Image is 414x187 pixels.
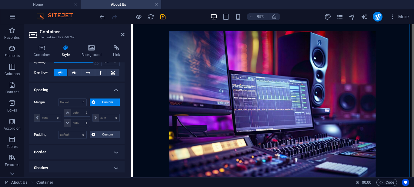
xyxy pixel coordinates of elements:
[336,13,343,20] i: Pages (Ctrl+Alt+S)
[7,144,18,149] p: Tables
[34,99,58,106] label: Margin
[366,180,367,185] span: :
[36,179,53,186] span: Click to select. Double-click to edit
[34,60,54,64] label: Opacity
[135,13,142,20] button: Click here to leave preview mode and continue editing
[5,72,20,76] p: Columns
[29,45,57,58] h4: Container
[379,179,394,186] span: Code
[147,13,154,20] button: reload
[147,13,154,20] i: Reload page
[34,131,58,139] label: Padding
[34,69,54,76] label: Overflow
[324,13,331,20] i: Design (Ctrl+Alt+Y)
[81,1,161,8] h4: About Us
[402,179,409,186] button: Usercentrics
[5,90,19,95] p: Content
[159,13,166,20] button: save
[159,13,166,20] i: Save (Ctrl+S)
[57,45,77,58] h4: Style
[40,29,125,35] h2: Container
[374,13,381,20] i: Publish
[98,13,106,20] button: undo
[362,179,371,186] span: 00 00
[29,161,125,175] h4: Shadow
[361,13,368,20] button: text_generator
[5,179,28,186] a: Click to cancel selection. Double-click to open Pages
[109,45,125,58] h4: Link
[4,35,20,40] p: Favorites
[256,13,265,20] h6: 95%
[356,179,372,186] h6: Session time
[97,131,118,138] span: Custom
[373,12,382,22] button: publish
[36,179,53,186] nav: breadcrumb
[247,13,268,20] button: 95%
[90,99,120,106] button: Custom
[390,14,409,20] span: More
[387,12,411,22] button: More
[35,13,80,20] img: Editor Logo
[5,162,19,167] p: Features
[90,131,120,138] button: Custom
[376,179,397,186] button: Code
[4,126,21,131] p: Accordion
[77,45,109,58] h4: Background
[336,13,344,20] button: pages
[361,13,368,20] i: AI Writer
[99,13,106,20] i: Undo: Change margin (Ctrl+Z)
[324,13,332,20] button: design
[349,13,356,20] button: navigator
[97,99,118,106] span: Custom
[7,108,17,113] p: Boxes
[29,145,125,159] h4: Border
[5,53,20,58] p: Elements
[40,35,112,40] h3: Element #ed-879550767
[272,14,277,19] i: On resize automatically adjust zoom level to fit chosen device.
[29,83,125,94] h4: Spacing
